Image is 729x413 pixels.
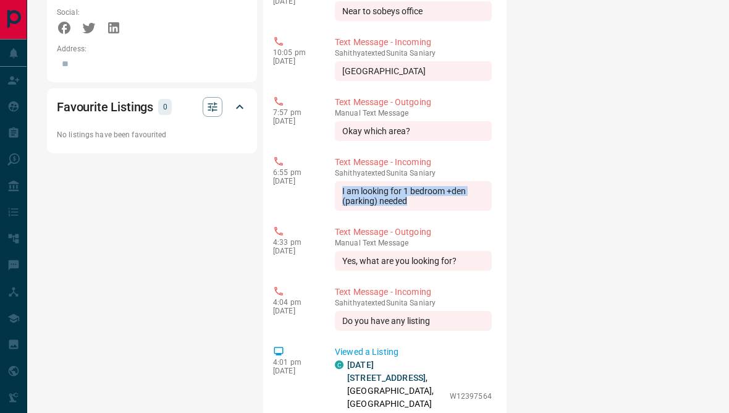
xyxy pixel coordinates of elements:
[335,360,343,369] div: condos.ca
[57,92,247,122] div: Favourite Listings0
[347,359,444,411] p: , [GEOGRAPHIC_DATA], [GEOGRAPHIC_DATA]
[335,299,492,307] p: Sahithya texted Sunita Saniary
[57,129,247,140] p: No listings have been favourited
[57,7,149,18] p: Social:
[335,169,492,177] p: Sahithya texted Sunita Saniary
[335,239,361,247] span: manual
[335,61,492,81] div: [GEOGRAPHIC_DATA]
[335,181,492,211] div: I am looking for 1 bedroom +den (parking) needed
[335,239,492,247] p: Text Message
[335,346,492,359] p: Viewed a Listing
[273,57,316,66] p: [DATE]
[335,96,492,109] p: Text Message - Outgoing
[57,43,247,54] p: Address:
[273,108,316,117] p: 7:57 pm
[335,286,492,299] p: Text Message - Incoming
[273,168,316,177] p: 6:55 pm
[335,251,492,271] div: Yes, what are you looking for?
[273,358,316,367] p: 4:01 pm
[273,117,316,126] p: [DATE]
[347,360,426,383] a: [DATE][STREET_ADDRESS]
[273,298,316,307] p: 4:04 pm
[335,36,492,49] p: Text Message - Incoming
[273,48,316,57] p: 10:05 pm
[335,226,492,239] p: Text Message - Outgoing
[273,367,316,375] p: [DATE]
[273,238,316,247] p: 4:33 pm
[335,121,492,141] div: Okay which area?
[162,100,168,114] p: 0
[335,109,361,117] span: manual
[273,307,316,315] p: [DATE]
[335,156,492,169] p: Text Message - Incoming
[335,49,492,57] p: Sahithya texted Sunita Saniary
[273,177,316,185] p: [DATE]
[273,247,316,255] p: [DATE]
[335,311,492,331] div: Do you have any listing
[335,109,492,117] p: Text Message
[335,1,492,21] div: Near to sobeys office
[450,391,492,402] p: W12397564
[57,97,153,117] h2: Favourite Listings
